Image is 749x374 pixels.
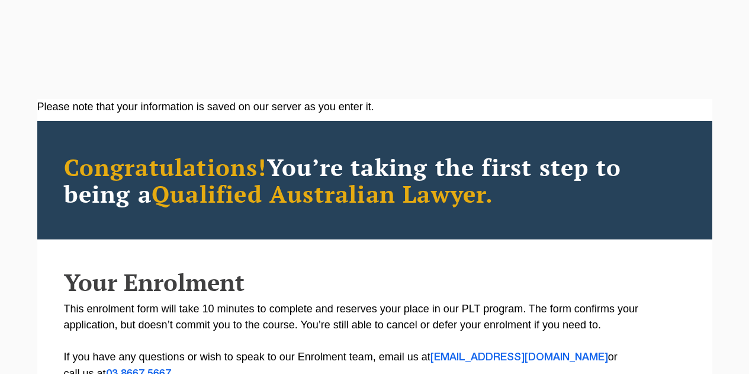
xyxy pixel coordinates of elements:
h2: Your Enrolment [64,269,686,295]
span: Qualified Australian Lawyer. [152,178,494,209]
span: Congratulations! [64,151,267,183]
div: Please note that your information is saved on our server as you enter it. [37,99,712,115]
h2: You’re taking the first step to being a [64,154,686,207]
a: [EMAIL_ADDRESS][DOMAIN_NAME] [430,353,608,362]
